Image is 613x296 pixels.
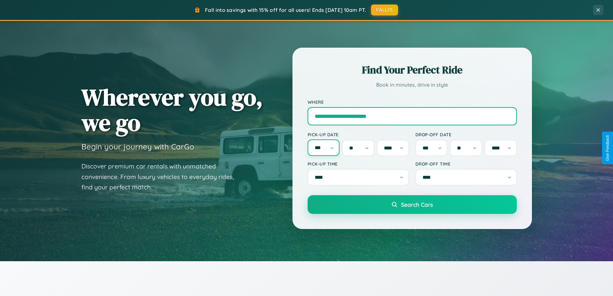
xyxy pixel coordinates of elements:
[605,135,610,161] div: Give Feedback
[308,80,517,90] p: Book in minutes, drive in style
[401,201,433,208] span: Search Cars
[371,5,398,15] button: FALL15
[415,161,517,167] label: Drop-off Time
[81,84,263,135] h1: Wherever you go, we go
[205,7,366,13] span: Fall into savings with 15% off for all users! Ends [DATE] 10am PT.
[308,63,517,77] h2: Find Your Perfect Ride
[308,161,409,167] label: Pick-up Time
[81,142,194,151] h3: Begin your journey with CarGo
[81,161,242,193] p: Discover premium car rentals with unmatched convenience. From luxury vehicles to everyday rides, ...
[308,195,517,214] button: Search Cars
[308,99,517,105] label: Where
[415,132,517,137] label: Drop-off Date
[308,132,409,137] label: Pick-up Date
